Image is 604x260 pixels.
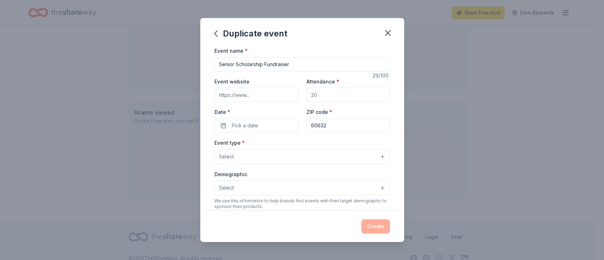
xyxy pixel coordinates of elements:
label: Attendance [306,78,339,85]
div: 29 /100 [373,71,390,80]
input: Spring Fundraiser [214,57,390,71]
div: We use this information to help brands find events with their target demographic to sponsor their... [214,198,390,209]
label: ZIP code [306,109,332,116]
label: Date [214,109,298,116]
button: Select [214,180,390,195]
button: Select [214,149,390,164]
span: Pick a date [232,121,258,130]
div: Duplicate event [214,28,287,39]
input: https://www... [214,88,298,102]
label: Event name [214,47,248,54]
input: 20 [306,88,390,102]
input: 12345 (U.S. only) [306,119,390,133]
span: Select [219,184,234,192]
span: Select [219,152,234,161]
label: Event type [214,139,245,146]
label: Event website [214,78,249,85]
button: Pick a date [214,119,298,133]
label: Demographic [214,171,247,178]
